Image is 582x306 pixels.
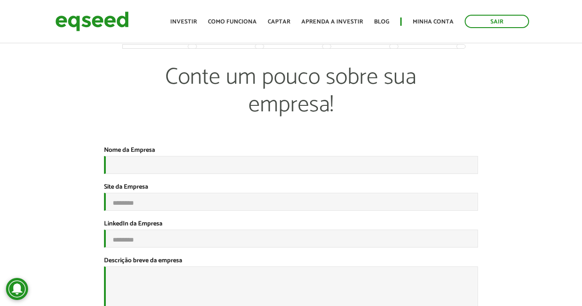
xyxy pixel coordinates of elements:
a: Como funciona [208,19,257,25]
img: EqSeed [55,9,129,34]
label: Descrição breve da empresa [104,258,182,264]
a: Aprenda a investir [301,19,363,25]
label: LinkedIn da Empresa [104,221,162,227]
a: Minha conta [413,19,454,25]
a: Captar [268,19,290,25]
p: Conte um pouco sobre sua empresa! [123,64,460,146]
a: Investir [170,19,197,25]
a: Blog [374,19,389,25]
label: Nome da Empresa [104,147,155,154]
label: Site da Empresa [104,184,148,191]
a: Sair [465,15,529,28]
